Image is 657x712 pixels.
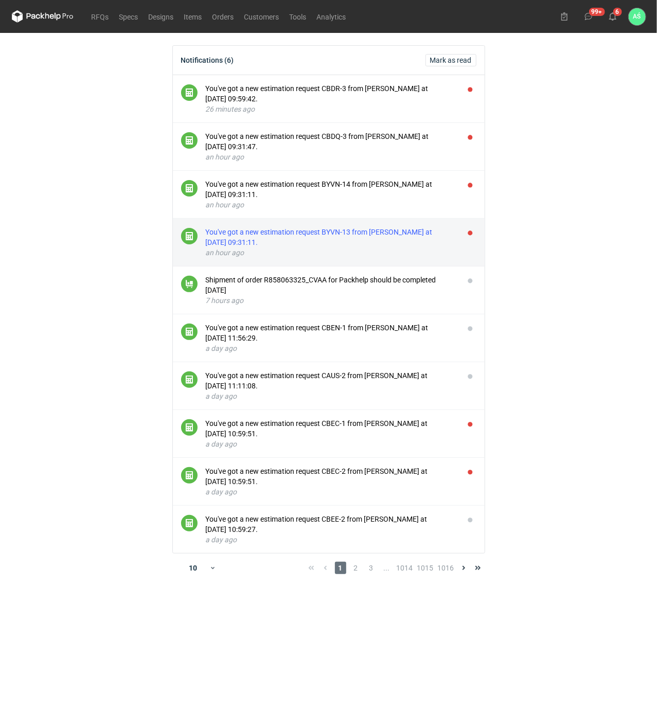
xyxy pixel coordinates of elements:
button: You've got a new estimation request BYVN-14 from [PERSON_NAME] at [DATE] 09:31:11.an hour ago [206,179,456,210]
div: You've got a new estimation request CBDQ-3 from [PERSON_NAME] at [DATE] 09:31:47. [206,131,456,152]
button: Shipment of order R858063325_CVAA for Packhelp should be completed [DATE]7 hours ago [206,275,456,306]
span: 1016 [438,562,454,574]
div: You've got a new estimation request BYVN-14 from [PERSON_NAME] at [DATE] 09:31:11. [206,179,456,200]
button: You've got a new estimation request BYVN-13 from [PERSON_NAME] at [DATE] 09:31:11.an hour ago [206,227,456,258]
div: Notifications (6) [181,56,234,64]
span: Mark as read [430,57,472,64]
div: You've got a new estimation request CBEC-2 from [PERSON_NAME] at [DATE] 10:59:51. [206,466,456,487]
button: 6 [605,8,621,25]
button: You've got a new estimation request CBEC-2 from [PERSON_NAME] at [DATE] 10:59:51.a day ago [206,466,456,497]
div: 10 [176,561,210,575]
div: Shipment of order R858063325_CVAA for Packhelp should be completed [DATE] [206,275,456,295]
div: a day ago [206,535,456,545]
div: Adrian Świerżewski [629,8,646,25]
div: You've got a new estimation request BYVN-13 from [PERSON_NAME] at [DATE] 09:31:11. [206,227,456,247]
div: a day ago [206,487,456,497]
div: You've got a new estimation request CBEN-1 from [PERSON_NAME] at [DATE] 11:56:29. [206,323,456,343]
button: Mark as read [425,54,476,66]
span: 2 [350,562,362,574]
button: You've got a new estimation request CBEN-1 from [PERSON_NAME] at [DATE] 11:56:29.a day ago [206,323,456,353]
a: Tools [285,10,312,23]
button: You've got a new estimation request CBDR-3 from [PERSON_NAME] at [DATE] 09:59:42.26 minutes ago [206,83,456,114]
button: You've got a new estimation request CBEC-1 from [PERSON_NAME] at [DATE] 10:59:51.a day ago [206,418,456,449]
button: 99+ [580,8,597,25]
span: 1015 [417,562,434,574]
div: You've got a new estimation request CBDR-3 from [PERSON_NAME] at [DATE] 09:59:42. [206,83,456,104]
div: 7 hours ago [206,295,456,306]
div: a day ago [206,391,456,401]
a: RFQs [86,10,114,23]
button: You've got a new estimation request CBEE-2 from [PERSON_NAME] at [DATE] 10:59:27.a day ago [206,514,456,545]
span: 1014 [397,562,413,574]
button: You've got a new estimation request CAUS-2 from [PERSON_NAME] at [DATE] 11:11:08.a day ago [206,370,456,401]
span: 1 [335,562,346,574]
div: an hour ago [206,200,456,210]
a: Items [179,10,207,23]
div: a day ago [206,343,456,353]
a: Customers [239,10,285,23]
a: Designs [144,10,179,23]
div: a day ago [206,439,456,449]
div: You've got a new estimation request CBEE-2 from [PERSON_NAME] at [DATE] 10:59:27. [206,514,456,535]
div: 26 minutes ago [206,104,456,114]
a: Analytics [312,10,351,23]
a: Specs [114,10,144,23]
div: an hour ago [206,152,456,162]
div: an hour ago [206,247,456,258]
button: You've got a new estimation request CBDQ-3 from [PERSON_NAME] at [DATE] 09:31:47.an hour ago [206,131,456,162]
span: ... [381,562,393,574]
button: AŚ [629,8,646,25]
svg: Packhelp Pro [12,10,74,23]
span: 3 [366,562,377,574]
div: You've got a new estimation request CAUS-2 from [PERSON_NAME] at [DATE] 11:11:08. [206,370,456,391]
div: You've got a new estimation request CBEC-1 from [PERSON_NAME] at [DATE] 10:59:51. [206,418,456,439]
a: Orders [207,10,239,23]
